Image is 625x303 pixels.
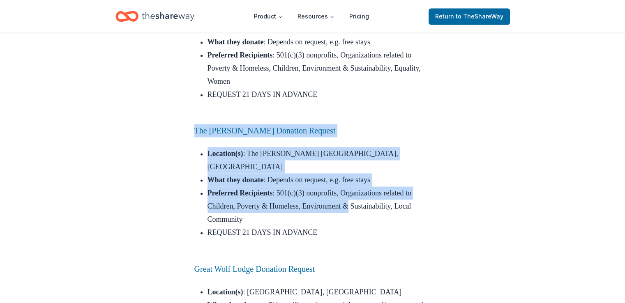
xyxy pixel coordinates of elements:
[208,226,431,252] li: REQUEST 21 DAYS IN ADVANCE
[208,35,431,48] li: : Depends on request, e.g. free stays
[291,8,341,25] button: Resources
[343,8,376,25] a: Pricing
[208,149,243,158] strong: Location(s)
[208,287,243,296] strong: Location(s)
[208,147,431,173] li: : The [PERSON_NAME] [GEOGRAPHIC_DATA], [GEOGRAPHIC_DATA]
[194,126,336,135] a: The [PERSON_NAME] Donation Request
[208,189,273,197] strong: Preferred Recipients
[208,285,431,298] li: : ​​[GEOGRAPHIC_DATA], [GEOGRAPHIC_DATA]
[247,7,376,26] nav: Main
[247,8,289,25] button: Product
[208,186,431,226] li: : 501(c)(3) nonprofits, Organizations related to Children, Poverty & Homeless, Environment & Sust...
[115,7,194,26] a: Home
[194,264,315,273] a: Great Wolf Lodge Donation Request
[208,88,431,114] li: REQUEST 21 DAYS IN ADVANCE
[208,38,264,46] strong: What they donate
[208,51,273,59] strong: Preferred Recipients
[208,173,431,186] li: : Depends on request, e.g. free stays
[435,11,503,21] span: Return
[456,13,503,20] span: to TheShareWay
[429,8,510,25] a: Returnto TheShareWay
[208,48,431,88] li: : 501(c)(3) nonprofits, Organizations related to Poverty & Homeless, Children, Environment & Sust...
[208,176,264,184] strong: What they donate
